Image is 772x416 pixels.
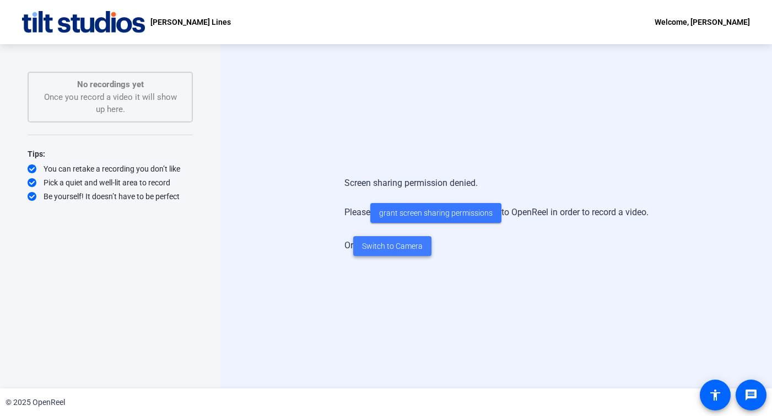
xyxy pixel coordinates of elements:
[353,236,431,256] button: Switch to Camera
[709,388,722,402] mat-icon: accessibility
[370,203,501,223] button: grant screen sharing permissions
[28,163,193,174] div: You can retake a recording you don’t like
[28,177,193,188] div: Pick a quiet and well-lit area to record
[40,78,181,116] div: Once you record a video it will show up here.
[362,241,423,252] span: Switch to Camera
[150,15,231,29] p: [PERSON_NAME] Lines
[744,388,758,402] mat-icon: message
[379,207,493,219] span: grant screen sharing permissions
[28,147,193,161] div: Tips:
[40,78,181,91] p: No recordings yet
[344,166,649,267] div: Screen sharing permission denied. Please to OpenReel in order to record a video. Or
[655,15,750,29] div: Welcome, [PERSON_NAME]
[28,191,193,202] div: Be yourself! It doesn’t have to be perfect
[6,397,65,408] div: © 2025 OpenReel
[22,11,145,33] img: OpenReel logo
